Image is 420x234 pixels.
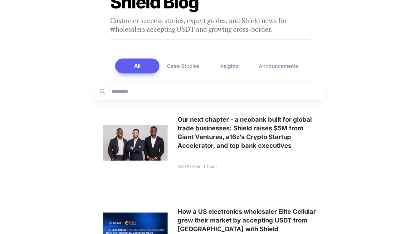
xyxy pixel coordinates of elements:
span: Customer success stories, expert guides, and Shield news for wholesalers accepting USDT and growi... [110,17,288,33]
button: All [115,58,159,73]
button: Case-Studies [161,58,206,73]
button: Announcements [252,58,305,73]
button: Insights [207,58,251,73]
